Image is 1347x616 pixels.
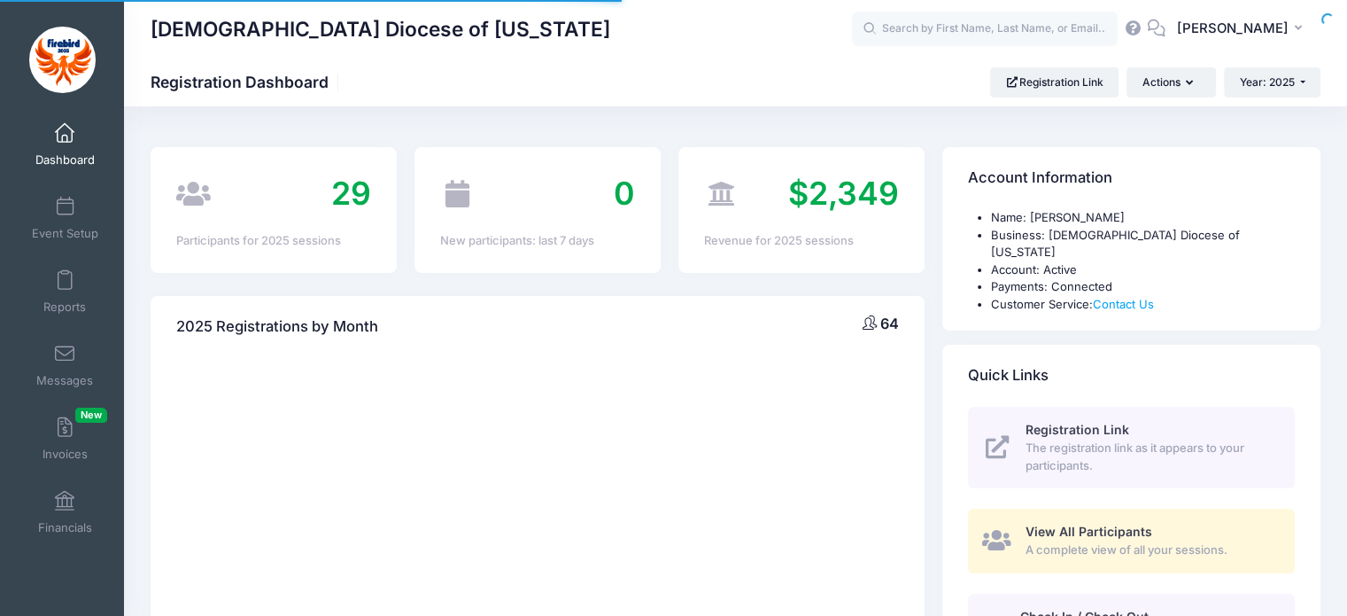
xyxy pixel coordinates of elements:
[1165,9,1320,50] button: [PERSON_NAME]
[176,301,378,352] h4: 2025 Registrations by Month
[1093,297,1154,311] a: Contact Us
[43,447,88,462] span: Invoices
[1026,524,1152,539] span: View All Participants
[704,232,899,250] div: Revenue for 2025 sessions
[968,153,1112,204] h4: Account Information
[991,209,1295,227] li: Name: [PERSON_NAME]
[331,174,371,213] span: 29
[1224,67,1320,97] button: Year: 2025
[23,187,107,249] a: Event Setup
[1026,440,1274,474] span: The registration link as it appears to your participants.
[23,481,107,543] a: Financials
[151,73,344,91] h1: Registration Dashboard
[176,232,371,250] div: Participants for 2025 sessions
[43,300,86,315] span: Reports
[29,27,96,93] img: Episcopal Diocese of Missouri
[991,296,1295,314] li: Customer Service:
[1026,422,1129,437] span: Registration Link
[880,315,899,332] span: 64
[23,334,107,396] a: Messages
[614,174,635,213] span: 0
[991,261,1295,279] li: Account: Active
[36,373,93,388] span: Messages
[1240,75,1295,89] span: Year: 2025
[1026,542,1274,559] span: A complete view of all your sessions.
[23,408,107,470] a: InvoicesNew
[968,351,1049,402] h4: Quick Links
[990,67,1119,97] a: Registration Link
[788,174,899,213] span: $2,349
[32,226,98,241] span: Event Setup
[440,232,635,250] div: New participants: last 7 days
[1177,19,1289,38] span: [PERSON_NAME]
[968,509,1295,573] a: View All Participants A complete view of all your sessions.
[35,152,95,168] span: Dashboard
[23,113,107,175] a: Dashboard
[991,278,1295,296] li: Payments: Connected
[1126,67,1215,97] button: Actions
[151,9,610,50] h1: [DEMOGRAPHIC_DATA] Diocese of [US_STATE]
[852,12,1118,47] input: Search by First Name, Last Name, or Email...
[38,520,92,535] span: Financials
[75,408,107,423] span: New
[991,227,1295,261] li: Business: [DEMOGRAPHIC_DATA] Diocese of [US_STATE]
[23,261,107,323] a: Reports
[968,407,1295,488] a: Registration Link The registration link as it appears to your participants.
